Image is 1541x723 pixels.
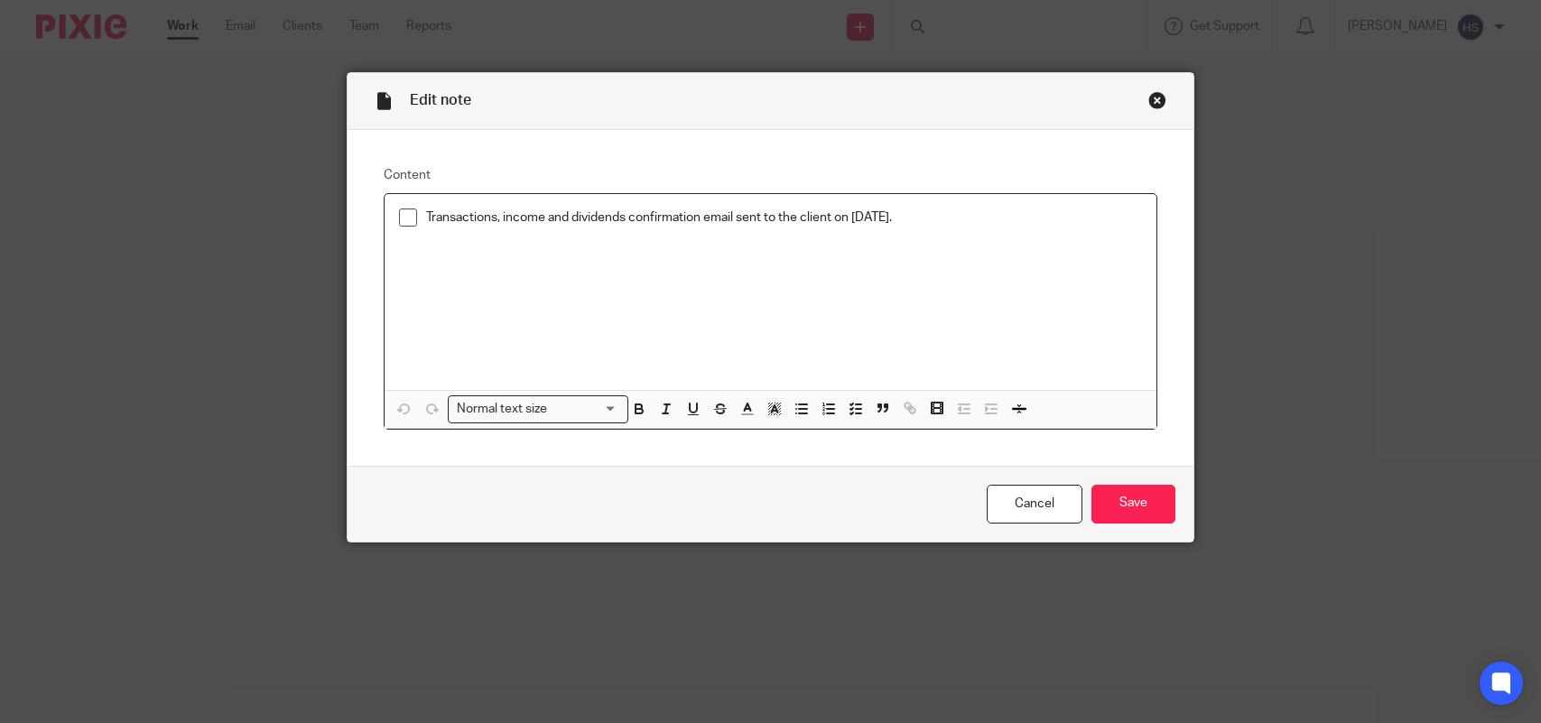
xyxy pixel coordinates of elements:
input: Save [1091,485,1175,524]
label: Content [384,166,1157,184]
input: Search for option [552,400,617,419]
span: Edit note [410,93,471,107]
div: Search for option [448,395,628,423]
div: Close this dialog window [1148,91,1166,109]
p: Transactions, income and dividends confirmation email sent to the client on [DATE]. [426,209,1142,227]
a: Cancel [987,485,1082,524]
span: Normal text size [452,400,551,419]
